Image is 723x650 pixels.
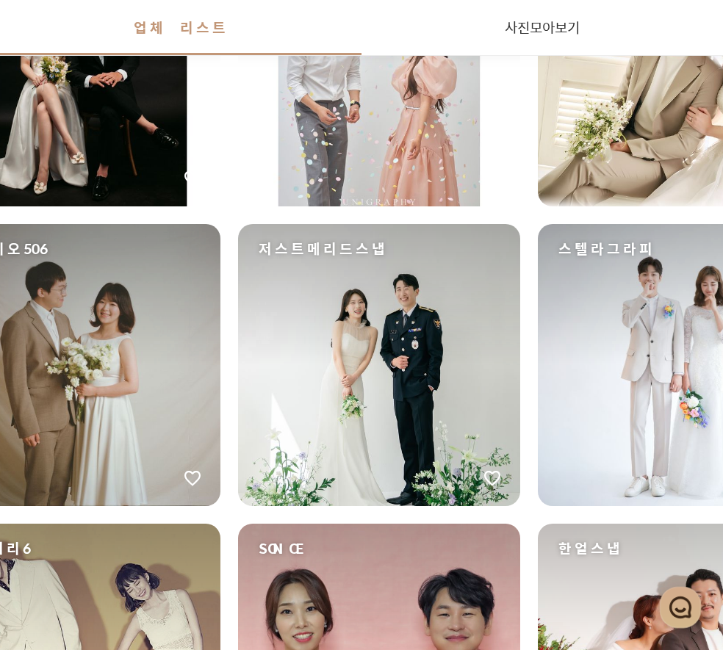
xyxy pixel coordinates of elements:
[46,488,55,499] span: 홈
[97,466,190,502] a: 대화
[4,466,97,502] a: 홈
[134,488,152,500] span: 대화
[558,538,623,559] span: 한얼스냅
[259,239,388,259] span: 저스트메리드스냅
[190,466,282,502] a: 설정
[259,538,306,559] span: SONICE
[227,488,245,499] span: 설정
[558,239,655,259] span: 스텔라그라피
[238,224,520,506] a: 저스트메리드스냅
